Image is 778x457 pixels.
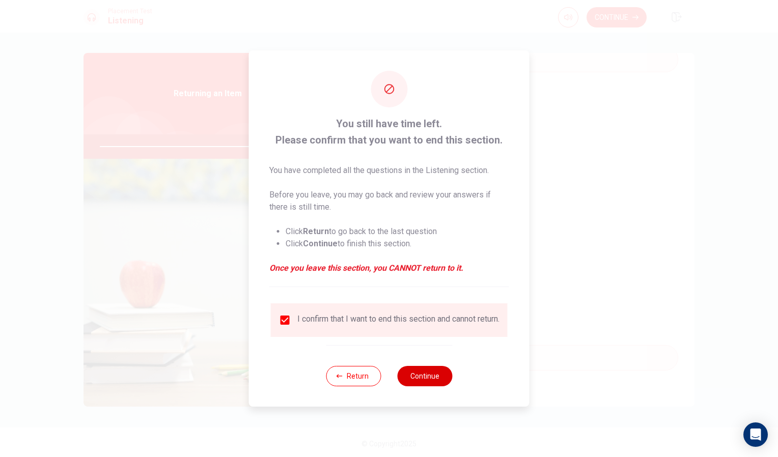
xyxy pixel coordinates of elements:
strong: Return [303,226,329,236]
em: Once you leave this section, you CANNOT return to it. [269,262,509,274]
button: Continue [397,366,452,386]
li: Click to go back to the last question [286,225,509,238]
span: You still have time left. Please confirm that you want to end this section. [269,116,509,148]
button: Return [326,366,381,386]
strong: Continue [303,239,338,248]
p: Before you leave, you may go back and review your answers if there is still time. [269,189,509,213]
div: Open Intercom Messenger [743,422,768,447]
div: I confirm that I want to end this section and cannot return. [297,314,499,326]
li: Click to finish this section. [286,238,509,250]
p: You have completed all the questions in the Listening section. [269,164,509,177]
